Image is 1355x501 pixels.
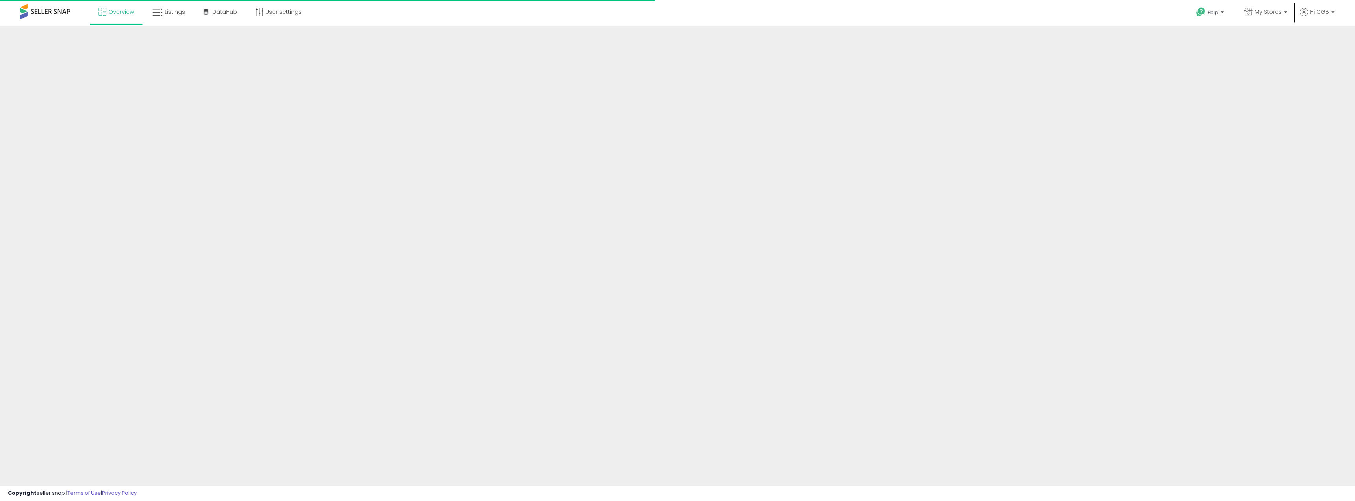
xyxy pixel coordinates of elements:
span: Listings [165,8,185,16]
span: My Stores [1255,8,1282,16]
span: Overview [108,8,134,16]
a: Help [1190,1,1232,26]
span: Help [1208,9,1218,16]
i: Get Help [1196,7,1206,17]
a: Hi CGB [1300,8,1335,26]
span: Hi CGB [1310,8,1329,16]
span: DataHub [212,8,237,16]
